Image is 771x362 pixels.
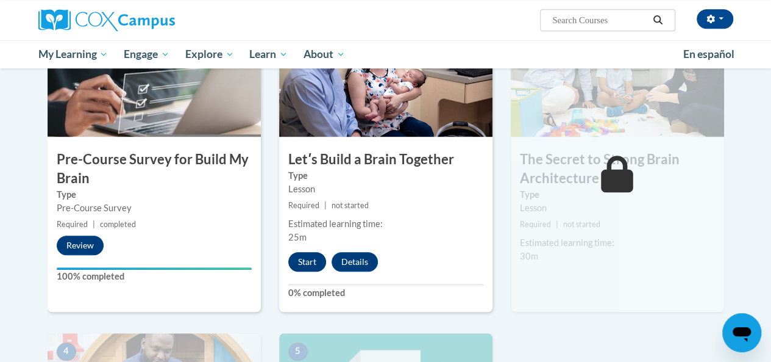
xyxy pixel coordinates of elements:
span: Required [520,220,551,229]
h3: Pre-Course Survey for Build My Brain [48,150,261,188]
a: Cox Campus [38,9,258,31]
span: My Learning [38,47,108,62]
img: Course Image [279,15,492,137]
span: Explore [185,47,234,62]
span: not started [332,201,369,210]
span: | [93,220,95,229]
button: Account Settings [697,9,733,29]
a: Explore [177,40,242,68]
div: Pre-Course Survey [57,201,252,215]
label: 100% completed [57,270,252,283]
span: Engage [124,47,169,62]
span: 5 [288,342,308,361]
h3: Letʹs Build a Brain Together [279,150,492,169]
span: Learn [249,47,288,62]
div: Estimated learning time: [520,236,715,250]
button: Review [57,236,104,255]
div: Lesson [288,183,483,196]
span: 30m [520,251,538,261]
h3: The Secret to Strong Brain Architecture [511,150,724,188]
img: Course Image [511,15,724,137]
span: | [556,220,558,229]
span: | [324,201,327,210]
div: Estimated learning time: [288,217,483,231]
button: Details [332,252,378,272]
span: Required [288,201,319,210]
iframe: Button to launch messaging window [722,313,761,352]
a: My Learning [30,40,116,68]
div: Lesson [520,201,715,215]
img: Course Image [48,15,261,137]
span: not started [563,220,600,229]
label: Type [520,188,715,201]
span: 25m [288,232,307,242]
a: About [296,40,353,68]
input: Search Courses [551,13,648,27]
img: Cox Campus [38,9,175,31]
span: Required [57,220,88,229]
a: En español [675,42,742,67]
span: En español [683,48,734,60]
label: Type [57,188,252,201]
a: Learn [241,40,296,68]
button: Start [288,252,326,272]
button: Search [648,13,667,27]
div: Main menu [29,40,742,68]
span: 4 [57,342,76,361]
label: 0% completed [288,286,483,300]
span: completed [100,220,136,229]
label: Type [288,169,483,183]
div: Your progress [57,267,252,270]
span: About [304,47,345,62]
a: Engage [116,40,177,68]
